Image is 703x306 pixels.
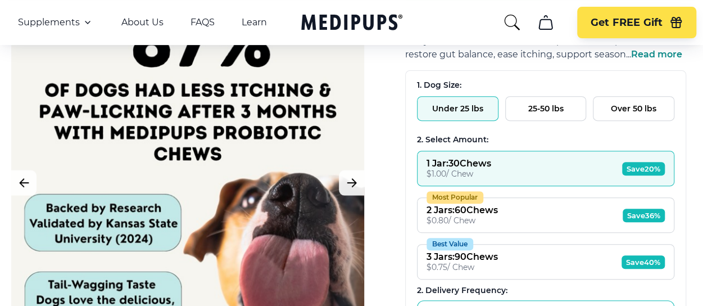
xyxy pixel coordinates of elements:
span: Save 36% [623,209,665,222]
span: ... [626,49,682,60]
button: 25-50 lbs [505,96,587,121]
div: 1 Jar : 30 Chews [427,158,491,169]
a: Medipups [301,12,402,35]
span: Save 40% [622,255,665,269]
button: Best Value3 Jars:90Chews$0.75/ ChewSave40% [417,244,674,280]
button: Next Image [339,170,364,195]
span: Get FREE Gift [591,16,663,29]
span: Read more [631,49,682,60]
button: Over 50 lbs [593,96,674,121]
button: cart [532,9,559,36]
button: Most Popular2 Jars:60Chews$0.80/ ChewSave36% [417,197,674,233]
div: 1. Dog Size: [417,80,674,91]
div: 2 Jars : 60 Chews [427,205,498,215]
a: Learn [242,17,267,28]
button: Previous Image [11,170,37,195]
div: $ 0.75 / Chew [427,262,498,272]
div: Best Value [427,238,473,250]
div: 2. Select Amount: [417,134,674,145]
span: Save 20% [622,162,665,175]
button: 1 Jar:30Chews$1.00/ ChewSave20% [417,151,674,186]
button: Supplements [18,16,94,29]
span: restore gut balance, ease itching, support season [405,49,626,60]
span: Supplements [18,17,80,28]
button: search [503,13,521,31]
div: 3 Jars : 90 Chews [427,251,498,262]
div: $ 1.00 / Chew [427,169,491,179]
span: 2 . Delivery Frequency: [417,285,507,295]
div: Most Popular [427,191,483,204]
a: FAQS [191,17,215,28]
a: About Us [121,17,164,28]
button: Get FREE Gift [577,7,696,38]
button: Under 25 lbs [417,96,498,121]
div: $ 0.80 / Chew [427,215,498,226]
